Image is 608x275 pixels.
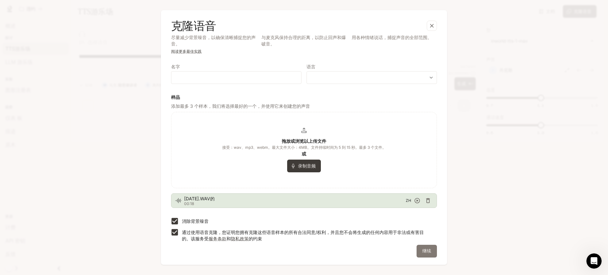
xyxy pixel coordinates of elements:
p: 尽量减少背景噪音，以确保清晰捕捉您的声音。 [171,34,256,47]
span: ZH [406,197,411,204]
p: 通过使用语音克隆，您证明您拥有克隆这些语音样本的所有合法同意/权利，并且您不会将生成的任何内容用于非法或有害目的。该服务受 和 的约束 [182,229,432,242]
a: 阅读更多最佳实践 [171,49,202,54]
font: 录制音频 [298,162,316,170]
b: 拖放或浏览以上传文件 [282,138,326,144]
p: 添加最多 3 个样本，我们将选择最好的一个，并使用它来创建您的声音 [171,103,437,109]
p: 消除背景噪音 [182,218,209,224]
a: 隐私政策 [231,236,249,241]
iframe: Intercom live chat [586,253,602,269]
span: [DATE].WAV的 [184,196,406,202]
h5: 克隆语音 [171,18,216,34]
h6: 样品 [171,94,437,100]
button: 继续 [417,245,437,258]
span: 接受：wav、mp3、webm。最大文件大小：4MB。文件持续时间为 5 到 15 秒。最多 3 个文件。 [222,144,386,151]
p: 用各种情绪说话，捕捉声音的全部范围。 [352,34,437,41]
div: ​ [307,74,437,81]
p: 名字 [171,65,180,69]
button: 录制音频 [287,160,321,172]
p: 语言 [307,65,315,69]
p: 00:18 [184,202,406,206]
a: 服务条款 [209,236,226,241]
p: 与麦克风保持合理的距离，以防止回声和爆破音。 [261,34,347,47]
b: 或 [302,151,306,156]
